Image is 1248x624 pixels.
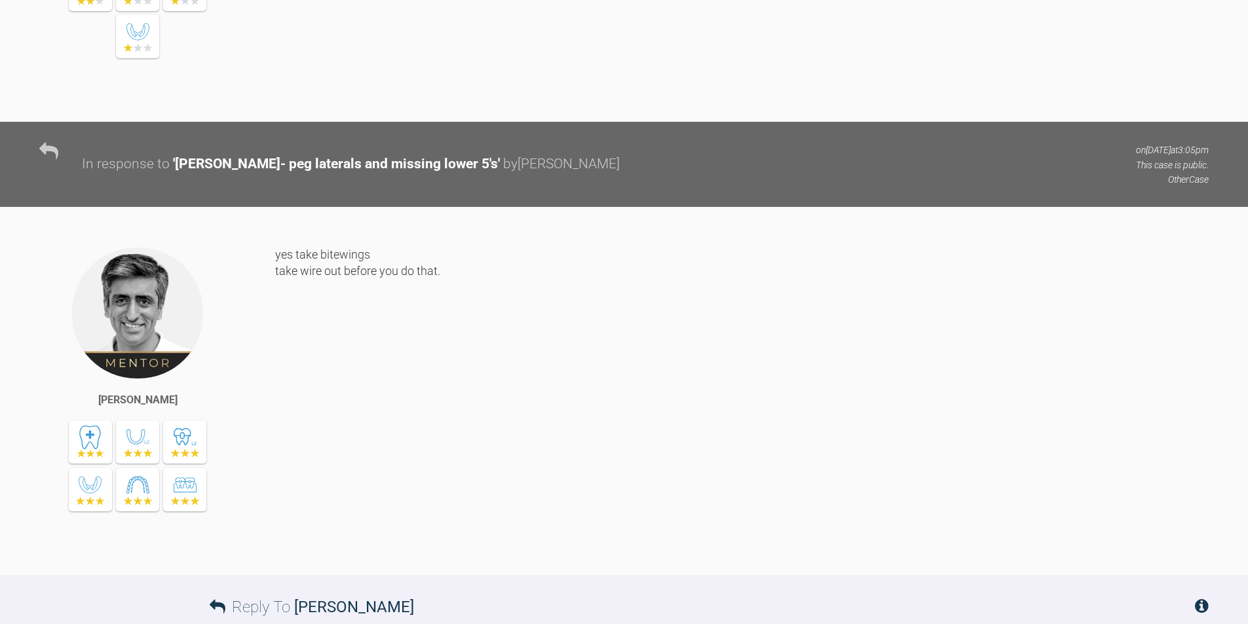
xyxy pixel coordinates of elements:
[82,153,170,175] div: In response to
[294,598,414,616] span: [PERSON_NAME]
[210,595,414,619] h3: Reply To
[1136,143,1209,157] p: on [DATE] at 3:05pm
[71,246,204,380] img: Asif Chatoo
[98,392,178,409] div: [PERSON_NAME]
[173,153,500,175] div: ' [PERSON_NAME]- peg laterals and missing lower 5's '
[503,153,620,175] div: by [PERSON_NAME]
[1136,158,1209,172] p: This case is public.
[1136,172,1209,187] p: Other Case
[275,246,1209,555] div: yes take bitewings take wire out before you do that.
